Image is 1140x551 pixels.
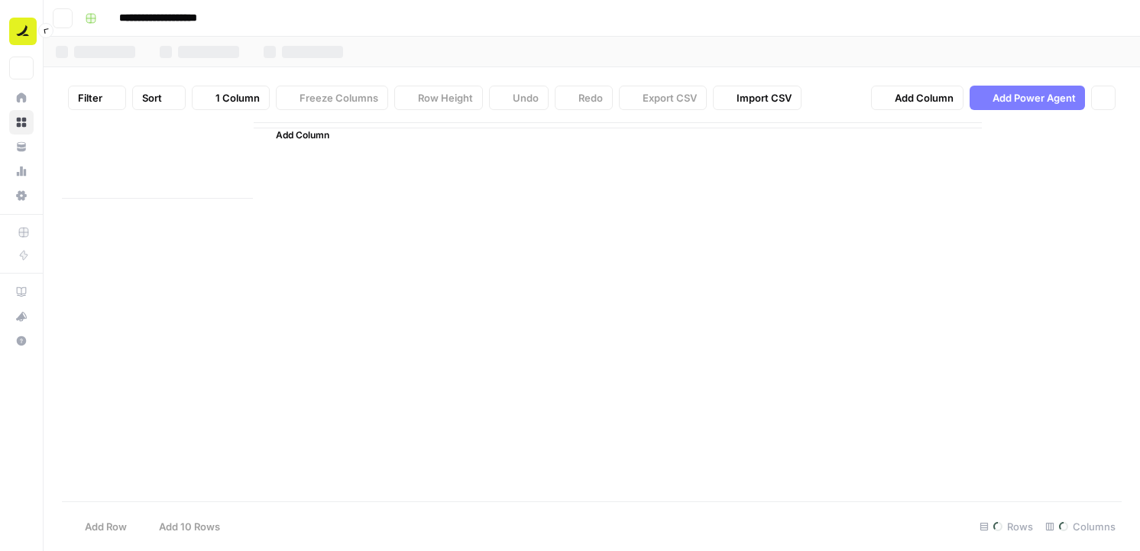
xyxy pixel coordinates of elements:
[513,90,539,105] span: Undo
[578,90,603,105] span: Redo
[9,280,34,304] a: AirOps Academy
[643,90,697,105] span: Export CSV
[192,86,270,110] button: 1 Column
[737,90,792,105] span: Import CSV
[9,159,34,183] a: Usage
[993,90,1076,105] span: Add Power Agent
[159,519,220,534] span: Add 10 Rows
[1039,514,1122,539] div: Columns
[619,86,707,110] button: Export CSV
[871,86,963,110] button: Add Column
[973,514,1039,539] div: Rows
[555,86,613,110] button: Redo
[394,86,483,110] button: Row Height
[85,519,127,534] span: Add Row
[276,86,388,110] button: Freeze Columns
[9,183,34,208] a: Settings
[9,18,37,45] img: Ramp Logo
[9,304,34,329] button: What's new?
[136,514,229,539] button: Add 10 Rows
[300,90,378,105] span: Freeze Columns
[10,305,33,328] div: What's new?
[9,86,34,110] a: Home
[713,86,802,110] button: Import CSV
[132,86,186,110] button: Sort
[256,125,335,145] button: Add Column
[215,90,260,105] span: 1 Column
[62,514,136,539] button: Add Row
[970,86,1085,110] button: Add Power Agent
[9,329,34,353] button: Help + Support
[9,12,34,50] button: Workspace: Ramp
[418,90,473,105] span: Row Height
[68,86,126,110] button: Filter
[9,135,34,159] a: Your Data
[142,90,162,105] span: Sort
[895,90,954,105] span: Add Column
[276,128,329,142] span: Add Column
[78,90,102,105] span: Filter
[9,110,34,135] a: Browse
[489,86,549,110] button: Undo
